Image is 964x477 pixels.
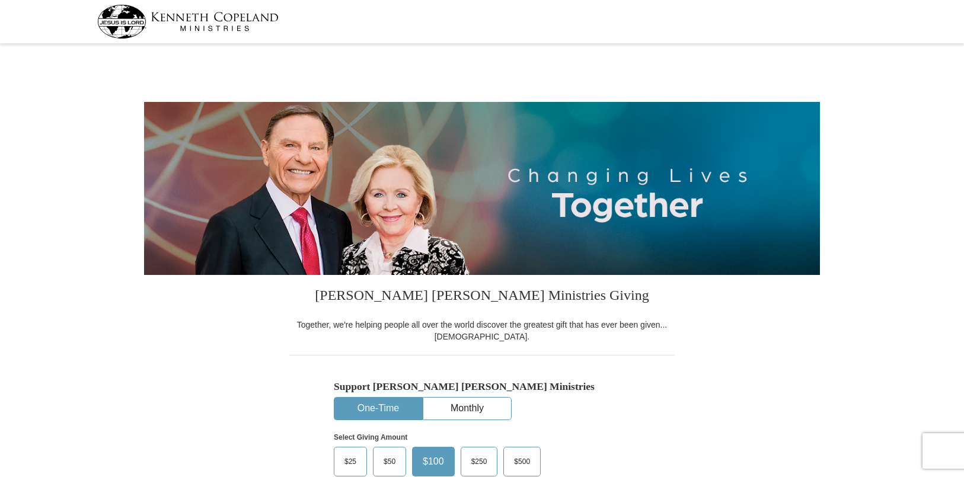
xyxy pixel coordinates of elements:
button: One-Time [334,398,422,420]
div: Together, we're helping people all over the world discover the greatest gift that has ever been g... [289,319,675,342]
span: $250 [465,453,493,470]
img: kcm-header-logo.svg [97,5,279,39]
h5: Support [PERSON_NAME] [PERSON_NAME] Ministries [334,380,630,393]
span: $50 [378,453,401,470]
span: $100 [417,453,450,470]
button: Monthly [423,398,511,420]
strong: Select Giving Amount [334,433,407,441]
span: $500 [508,453,536,470]
h3: [PERSON_NAME] [PERSON_NAME] Ministries Giving [289,275,675,319]
span: $25 [339,453,362,470]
